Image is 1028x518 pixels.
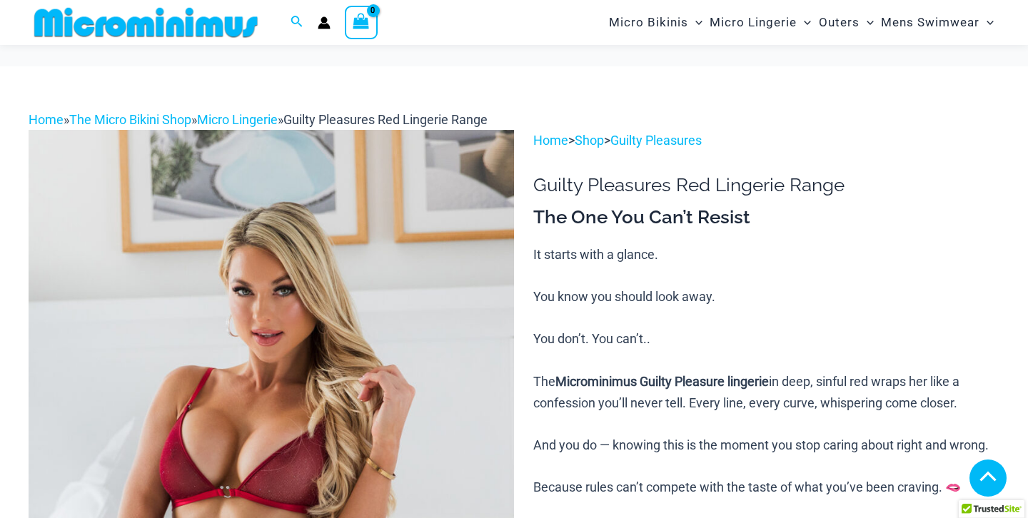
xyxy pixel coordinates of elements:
[860,4,874,41] span: Menu Toggle
[710,4,797,41] span: Micro Lingerie
[815,4,877,41] a: OutersMenu ToggleMenu Toggle
[533,133,568,148] a: Home
[69,112,191,127] a: The Micro Bikini Shop
[283,112,488,127] span: Guilty Pleasures Red Lingerie Range
[533,244,999,498] p: It starts with a glance. You know you should look away. You don’t. You can’t.. The in deep, sinfu...
[881,4,979,41] span: Mens Swimwear
[609,4,688,41] span: Micro Bikinis
[29,112,488,127] span: » » »
[575,133,604,148] a: Shop
[605,4,706,41] a: Micro BikinisMenu ToggleMenu Toggle
[318,16,331,29] a: Account icon link
[797,4,811,41] span: Menu Toggle
[345,6,378,39] a: View Shopping Cart, empty
[688,4,702,41] span: Menu Toggle
[610,133,702,148] a: Guilty Pleasures
[603,2,999,43] nav: Site Navigation
[555,374,769,389] b: Microminimus Guilty Pleasure lingerie
[29,112,64,127] a: Home
[533,174,999,196] h1: Guilty Pleasures Red Lingerie Range
[819,4,860,41] span: Outers
[29,6,263,39] img: MM SHOP LOGO FLAT
[291,14,303,31] a: Search icon link
[979,4,994,41] span: Menu Toggle
[706,4,815,41] a: Micro LingerieMenu ToggleMenu Toggle
[533,205,999,230] h3: The One You Can’t Resist
[533,130,999,151] p: > >
[877,4,997,41] a: Mens SwimwearMenu ToggleMenu Toggle
[197,112,278,127] a: Micro Lingerie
